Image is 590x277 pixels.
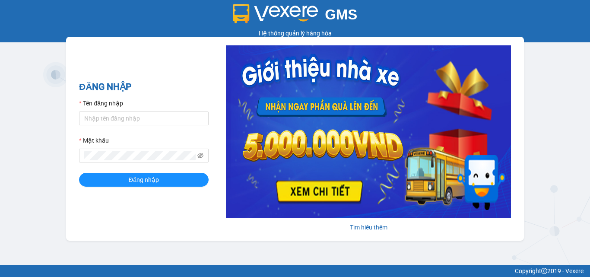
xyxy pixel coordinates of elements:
img: banner-0 [226,45,511,218]
span: GMS [325,6,357,22]
span: eye-invisible [197,153,203,159]
span: Đăng nhập [129,175,159,185]
a: GMS [233,13,358,20]
h2: ĐĂNG NHẬP [79,80,209,94]
label: Tên đăng nhập [79,99,123,108]
label: Mật khẩu [79,136,109,145]
div: Tìm hiểu thêm [226,223,511,232]
button: Đăng nhập [79,173,209,187]
span: copyright [541,268,547,274]
input: Tên đăng nhập [79,111,209,125]
input: Mật khẩu [84,151,196,160]
img: logo 2 [233,4,318,23]
div: Hệ thống quản lý hàng hóa [2,29,588,38]
div: Copyright 2019 - Vexere [6,266,584,276]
